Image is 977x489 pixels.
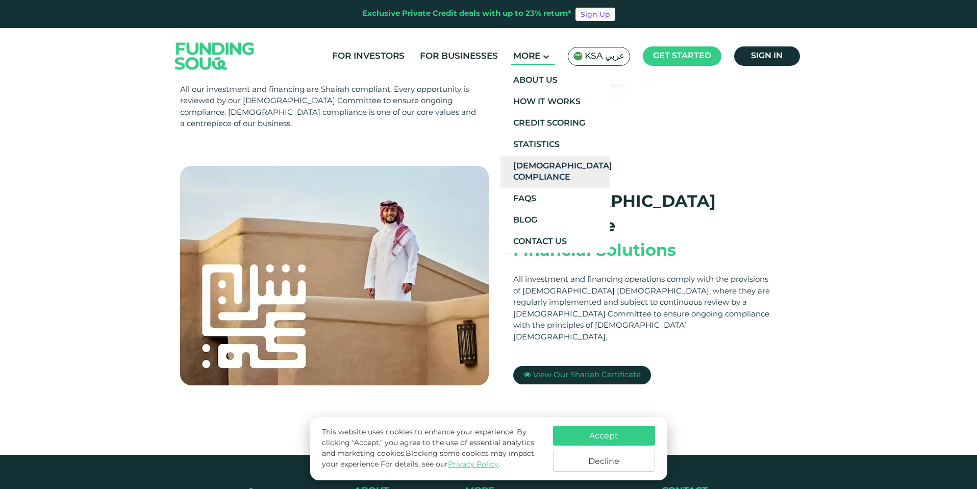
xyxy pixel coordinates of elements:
[500,188,610,210] a: FAQs
[513,52,540,61] span: More
[553,451,655,472] button: Decline
[180,166,489,385] img: shariah-img
[734,46,800,66] a: Sign in
[653,52,711,60] span: Get started
[500,134,610,156] a: Statistics
[500,231,610,253] a: Contact Us
[575,8,615,21] a: Sign Up
[417,48,500,65] a: For Businesses
[533,372,641,379] span: View Our Shariah Certificate
[322,427,542,470] p: This website uses cookies to enhance your experience. By clicking "Accept," you agree to the use ...
[448,461,498,468] a: Privacy Policy
[362,8,571,20] div: Exclusive Private Credit deals with up to 23% return*
[585,51,624,62] span: KSA عربي
[513,274,773,343] div: All investment and financing operations comply with the provisions of [DEMOGRAPHIC_DATA] [DEMOGRA...
[180,84,481,130] div: All our investment and financing are Shairah compliant. Every opportunity is reviewed by our [DEM...
[573,52,583,61] img: SA Flag
[500,70,610,91] a: About Us
[500,113,610,134] a: Credit Scoring
[751,52,783,60] span: Sign in
[165,31,265,82] img: Logo
[553,426,655,446] button: Accept
[513,190,773,239] div: [DEMOGRAPHIC_DATA] Compliance
[381,461,500,468] span: For details, see our .
[513,239,773,264] div: Financial Solutions
[500,210,610,231] a: Blog
[500,91,610,113] a: How It Works
[330,48,407,65] a: For Investors
[513,366,651,384] a: View Our Shariah Certificate
[500,156,610,188] a: [DEMOGRAPHIC_DATA] Compliance
[322,450,534,468] span: Blocking some cookies may impact your experience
